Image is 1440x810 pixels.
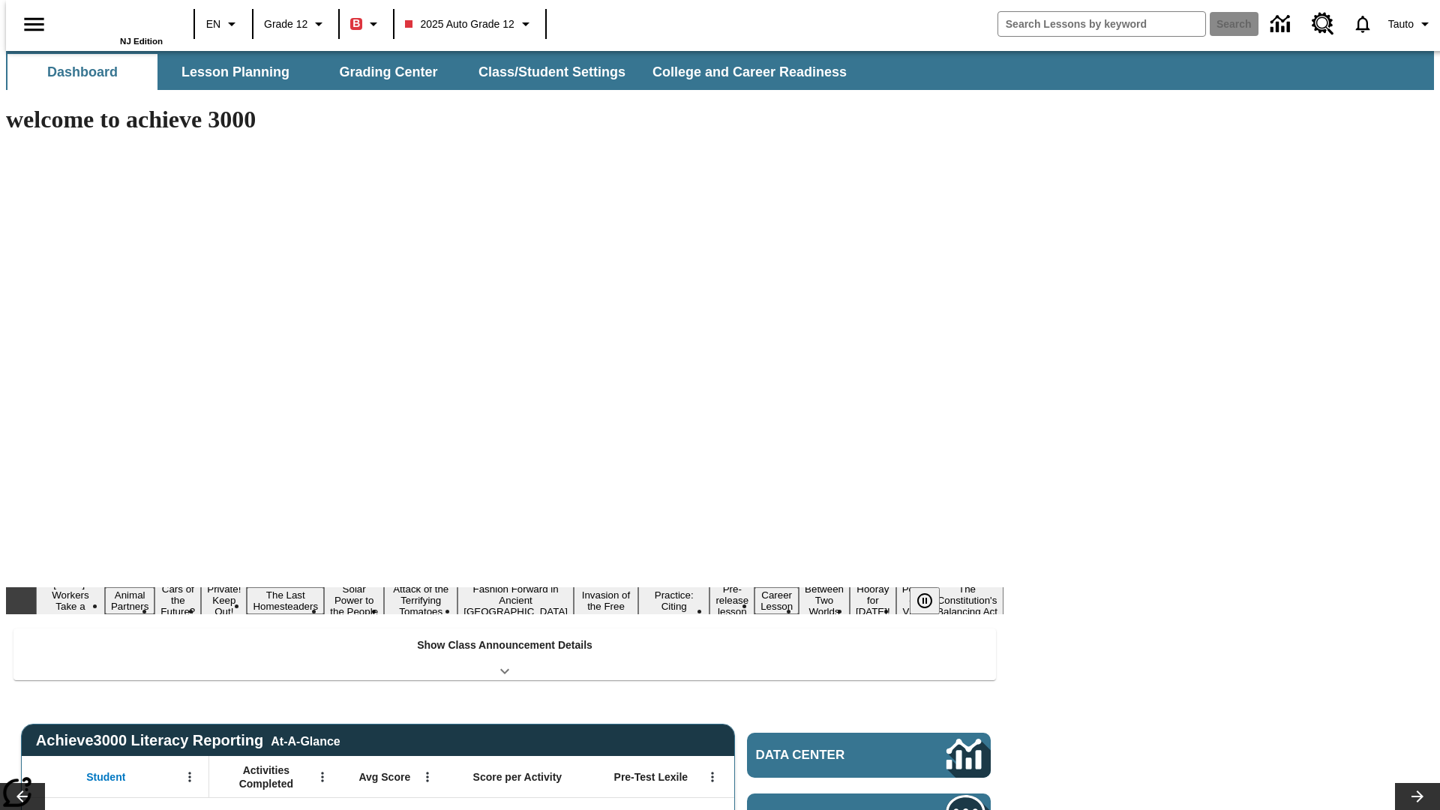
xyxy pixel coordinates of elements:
span: Score per Activity [473,770,562,784]
button: Open Menu [311,766,334,788]
div: SubNavbar [6,51,1434,90]
button: Slide 15 Point of View [896,581,931,619]
button: Boost Class color is red. Change class color [344,10,388,37]
button: Pause [910,587,940,614]
span: B [352,14,360,33]
div: Show Class Announcement Details [13,628,996,680]
button: Slide 12 Career Lesson [754,587,799,614]
span: Student [86,770,125,784]
span: 2025 Auto Grade 12 [405,16,514,32]
a: Resource Center, Will open in new tab [1303,4,1343,44]
button: Slide 14 Hooray for Constitution Day! [850,581,896,619]
button: Language: EN, Select a language [199,10,247,37]
button: Lesson Planning [160,54,310,90]
button: Slide 9 The Invasion of the Free CD [574,576,638,625]
a: Data Center [747,733,991,778]
button: Slide 11 Pre-release lesson [709,581,754,619]
span: Achieve3000 Literacy Reporting [36,732,340,749]
span: Grade 12 [264,16,307,32]
button: Slide 8 Fashion Forward in Ancient Rome [457,581,574,619]
p: Show Class Announcement Details [417,637,592,653]
button: Slide 5 The Last Homesteaders [247,587,324,614]
span: Tauto [1388,16,1414,32]
button: Open Menu [416,766,439,788]
button: Slide 1 Labor Day: Workers Take a Stand [36,576,105,625]
div: At-A-Glance [271,732,340,748]
a: Home [65,7,163,37]
button: Slide 2 Animal Partners [105,587,154,614]
button: Class: 2025 Auto Grade 12, Select your class [399,10,540,37]
button: Open Menu [178,766,201,788]
button: Slide 4 Private! Keep Out! [201,581,247,619]
div: Pause [910,587,955,614]
button: Slide 3 Cars of the Future? [154,581,201,619]
button: Open side menu [12,2,56,46]
button: Slide 7 Attack of the Terrifying Tomatoes [384,581,457,619]
button: Dashboard [7,54,157,90]
a: Data Center [1261,4,1303,45]
button: College and Career Readiness [640,54,859,90]
button: Grading Center [313,54,463,90]
button: Slide 13 Between Two Worlds [799,581,850,619]
button: Profile/Settings [1382,10,1440,37]
div: Home [65,5,163,46]
button: Slide 6 Solar Power to the People [324,581,384,619]
a: Notifications [1343,4,1382,43]
button: Open Menu [701,766,724,788]
input: search field [998,12,1205,36]
button: Slide 16 The Constitution's Balancing Act [931,581,1003,619]
span: Pre-Test Lexile [614,770,688,784]
button: Class/Student Settings [466,54,637,90]
h1: welcome to achieve 3000 [6,106,1003,133]
div: SubNavbar [6,54,860,90]
span: EN [206,16,220,32]
span: Avg Score [358,770,410,784]
button: Slide 10 Mixed Practice: Citing Evidence [638,576,709,625]
span: NJ Edition [120,37,163,46]
button: Lesson carousel, Next [1395,783,1440,810]
button: Grade: Grade 12, Select a grade [258,10,334,37]
span: Data Center [756,748,896,763]
span: Activities Completed [217,763,316,790]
